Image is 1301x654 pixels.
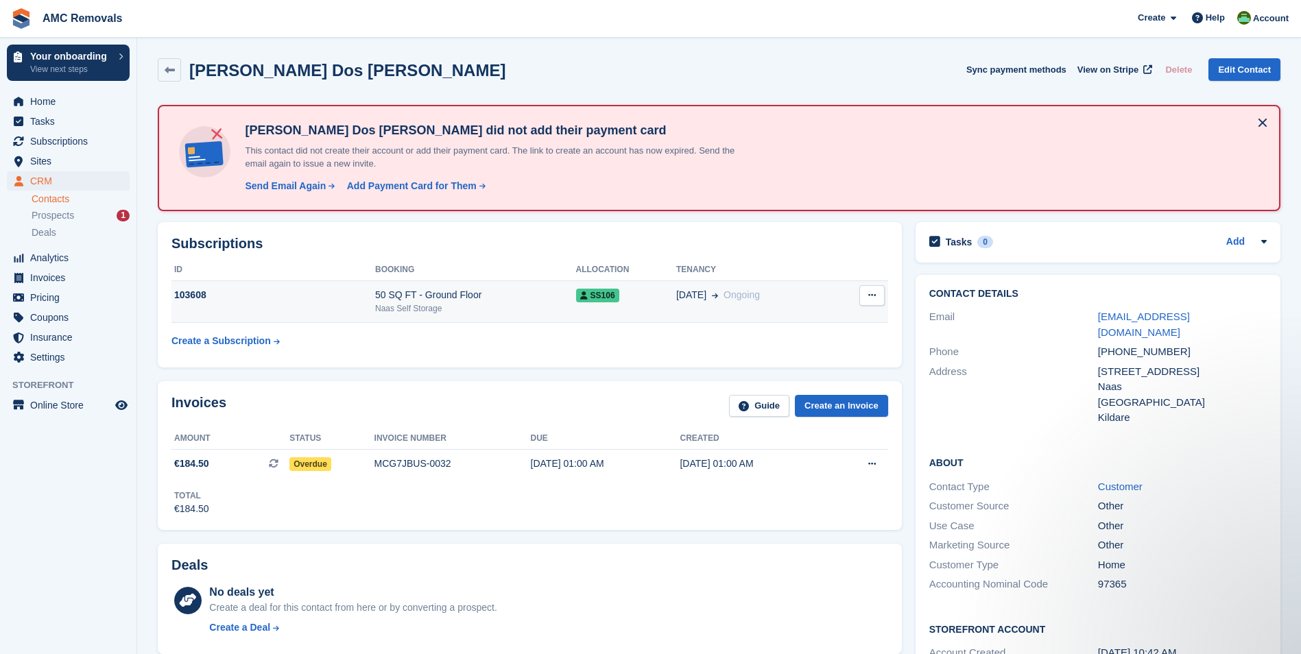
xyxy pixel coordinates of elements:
div: [DATE] 01:00 AM [680,457,829,471]
a: Preview store [113,397,130,413]
a: AMC Removals [37,7,128,29]
div: Create a Deal [209,620,270,635]
div: 0 [977,236,993,248]
div: Marketing Source [929,537,1098,553]
th: Allocation [576,259,676,281]
span: SS106 [576,289,619,302]
button: Delete [1160,58,1197,81]
div: 50 SQ FT - Ground Floor [375,288,576,302]
div: Create a Subscription [171,334,271,348]
a: menu [7,92,130,111]
div: €184.50 [174,502,209,516]
span: [DATE] [676,288,706,302]
a: menu [7,308,130,327]
button: Sync payment methods [966,58,1066,81]
p: This contact did not create their account or add their payment card. The link to create an accoun... [239,144,754,171]
img: stora-icon-8386f47178a22dfd0bd8f6a31ec36ba5ce8667c1dd55bd0f319d3a0aa187defe.svg [11,8,32,29]
a: menu [7,328,130,347]
a: Add Payment Card for Them [342,179,487,193]
p: Your onboarding [30,51,112,61]
a: View on Stripe [1072,58,1155,81]
span: Coupons [30,308,112,327]
span: Subscriptions [30,132,112,151]
h2: Subscriptions [171,236,888,252]
div: [DATE] 01:00 AM [531,457,680,471]
div: Customer Source [929,498,1098,514]
span: Insurance [30,328,112,347]
div: Accounting Nominal Code [929,577,1098,592]
h2: Invoices [171,395,226,417]
p: View next steps [30,63,112,75]
div: Send Email Again [245,179,326,193]
a: Edit Contact [1208,58,1280,81]
div: Contact Type [929,479,1098,495]
a: Add [1226,234,1245,250]
span: Pricing [30,288,112,307]
a: Your onboarding View next steps [7,45,130,81]
div: Total [174,489,209,502]
a: menu [7,248,130,267]
span: Create [1138,11,1165,25]
span: Tasks [30,112,112,131]
div: Kildare [1098,410,1267,426]
div: Phone [929,344,1098,360]
span: CRM [30,171,112,191]
img: no-card-linked-e7822e413c904bf8b177c4d89f31251c4716f9871600ec3ca5bfc59e148c83f4.svg [176,123,234,181]
div: 103608 [171,288,375,302]
h2: Storefront Account [929,622,1267,635]
th: Tenancy [676,259,834,281]
div: Create a deal for this contact from here or by converting a prospect. [209,601,497,615]
div: Add Payment Card for Them [347,179,477,193]
div: 1 [117,210,130,221]
div: Home [1098,557,1267,573]
div: Other [1098,518,1267,534]
a: menu [7,132,130,151]
a: menu [7,288,130,307]
span: Overdue [289,457,331,471]
div: [PHONE_NUMBER] [1098,344,1267,360]
div: [STREET_ADDRESS] [1098,364,1267,380]
img: Kayleigh Deegan [1237,11,1251,25]
a: Deals [32,226,130,240]
a: menu [7,268,130,287]
h2: Contact Details [929,289,1267,300]
th: Due [531,428,680,450]
span: Invoices [30,268,112,287]
div: 97365 [1098,577,1267,592]
h2: Tasks [946,236,972,248]
h2: Deals [171,557,208,573]
a: Guide [729,395,789,417]
span: Analytics [30,248,112,267]
th: Booking [375,259,576,281]
th: Invoice number [374,428,531,450]
a: Create a Deal [209,620,497,635]
div: Other [1098,537,1267,553]
span: Settings [30,348,112,367]
a: Customer [1098,481,1143,492]
a: Create an Invoice [795,395,888,417]
th: Created [680,428,829,450]
th: Amount [171,428,289,450]
div: Other [1098,498,1267,514]
div: Customer Type [929,557,1098,573]
a: menu [7,348,130,367]
div: MCG7JBUS-0032 [374,457,531,471]
div: Email [929,309,1098,340]
div: [GEOGRAPHIC_DATA] [1098,395,1267,411]
span: Storefront [12,378,136,392]
div: Naas [1098,379,1267,395]
span: €184.50 [174,457,209,471]
span: Deals [32,226,56,239]
span: View on Stripe [1077,63,1138,77]
a: Create a Subscription [171,328,280,354]
a: Contacts [32,193,130,206]
span: Home [30,92,112,111]
a: [EMAIL_ADDRESS][DOMAIN_NAME] [1098,311,1190,338]
span: Account [1253,12,1289,25]
span: Help [1206,11,1225,25]
th: Status [289,428,374,450]
div: No deals yet [209,584,497,601]
span: Ongoing [724,289,760,300]
a: menu [7,152,130,171]
h4: [PERSON_NAME] Dos [PERSON_NAME] did not add their payment card [239,123,754,138]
